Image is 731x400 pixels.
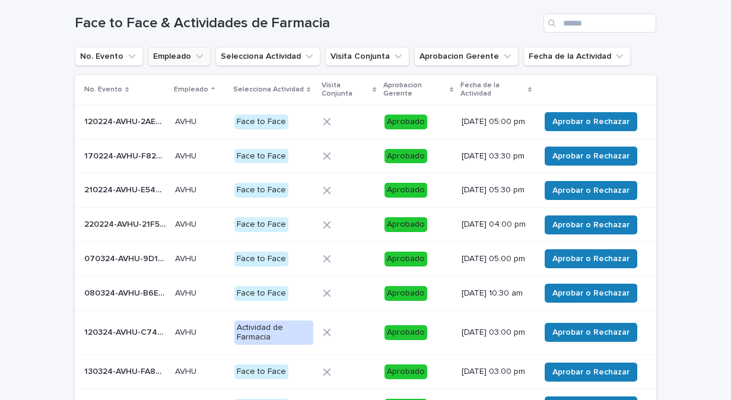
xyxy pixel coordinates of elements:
[234,149,288,164] div: Face to Face
[325,47,409,66] button: Visita Conjunta
[545,323,637,342] button: Aprobar o Rechazar
[75,47,143,66] button: No. Evento
[523,47,631,66] button: Fecha de la Actividad
[75,242,656,276] tr: 070324-AVHU-9D16CE070324-AVHU-9D16CE AVHUAVHU Face to FaceAprobado[DATE] 05:00 pmAprobar o Rechazar
[75,355,656,389] tr: 130324-AVHU-FA876C130324-AVHU-FA876C AVHUAVHU Face to FaceAprobado[DATE] 03:00 pmAprobar o Rechazar
[84,149,168,161] p: 170224-AVHU-F828BD
[175,286,199,299] p: AVHU
[552,219,630,231] span: Aprobar o Rechazar
[75,15,539,32] h1: Face to Face & Actividades de Farmacia
[175,115,199,127] p: AVHU
[462,254,530,264] p: [DATE] 05:00 pm
[552,253,630,265] span: Aprobar o Rechazar
[215,47,320,66] button: Selecciona Actividad
[545,284,637,303] button: Aprobar o Rechazar
[462,185,530,195] p: [DATE] 05:30 pm
[462,288,530,299] p: [DATE] 10:30 am
[75,173,656,208] tr: 210224-AVHU-E547EB210224-AVHU-E547EB AVHUAVHU Face to FaceAprobado[DATE] 05:30 pmAprobar o Rechazar
[552,326,630,338] span: Aprobar o Rechazar
[545,181,637,200] button: Aprobar o Rechazar
[384,286,427,301] div: Aprobado
[384,325,427,340] div: Aprobado
[84,286,168,299] p: 080324-AVHU-B6E0AE
[234,115,288,129] div: Face to Face
[234,320,313,345] div: Actividad de Farmacia
[175,183,199,195] p: AVHU
[175,217,199,230] p: AVHU
[384,217,427,232] div: Aprobado
[75,139,656,173] tr: 170224-AVHU-F828BD170224-AVHU-F828BD AVHUAVHU Face to FaceAprobado[DATE] 03:30 pmAprobar o Rechazar
[234,364,288,379] div: Face to Face
[552,287,630,299] span: Aprobar o Rechazar
[175,325,199,338] p: AVHU
[460,79,525,101] p: Fecha de la Actividad
[175,149,199,161] p: AVHU
[84,325,168,338] p: 120324-AVHU-C74E0E
[234,183,288,198] div: Face to Face
[75,276,656,310] tr: 080324-AVHU-B6E0AE080324-AVHU-B6E0AE AVHUAVHU Face to FaceAprobado[DATE] 10:30 amAprobar o Rechazar
[233,83,304,96] p: Selecciona Actividad
[545,215,637,234] button: Aprobar o Rechazar
[84,83,122,96] p: No. Evento
[148,47,211,66] button: Empleado
[462,220,530,230] p: [DATE] 04:00 pm
[545,112,637,131] button: Aprobar o Rechazar
[414,47,519,66] button: Aprobacion Gerente
[84,115,168,127] p: 120224-AVHU-2AE67F
[175,364,199,377] p: AVHU
[552,366,630,378] span: Aprobar o Rechazar
[75,310,656,355] tr: 120324-AVHU-C74E0E120324-AVHU-C74E0E AVHUAVHU Actividad de FarmaciaAprobado[DATE] 03:00 pmAprobar...
[552,116,630,128] span: Aprobar o Rechazar
[75,104,656,139] tr: 120224-AVHU-2AE67F120224-AVHU-2AE67F AVHUAVHU Face to FaceAprobado[DATE] 05:00 pmAprobar o Rechazar
[545,363,637,382] button: Aprobar o Rechazar
[462,151,530,161] p: [DATE] 03:30 pm
[175,252,199,264] p: AVHU
[322,79,370,101] p: Visita Conjunta
[462,328,530,338] p: [DATE] 03:00 pm
[384,115,427,129] div: Aprobado
[552,185,630,196] span: Aprobar o Rechazar
[384,364,427,379] div: Aprobado
[545,249,637,268] button: Aprobar o Rechazar
[462,117,530,127] p: [DATE] 05:00 pm
[234,217,288,232] div: Face to Face
[383,79,447,101] p: Aprobacion Gerente
[384,149,427,164] div: Aprobado
[462,367,530,377] p: [DATE] 03:00 pm
[84,252,168,264] p: 070324-AVHU-9D16CE
[384,252,427,266] div: Aprobado
[84,217,168,230] p: 220224-AVHU-21F586
[545,147,637,166] button: Aprobar o Rechazar
[234,252,288,266] div: Face to Face
[544,14,656,33] input: Search
[75,208,656,242] tr: 220224-AVHU-21F586220224-AVHU-21F586 AVHUAVHU Face to FaceAprobado[DATE] 04:00 pmAprobar o Rechazar
[84,183,168,195] p: 210224-AVHU-E547EB
[552,150,630,162] span: Aprobar o Rechazar
[174,83,208,96] p: Empleado
[234,286,288,301] div: Face to Face
[84,364,168,377] p: 130324-AVHU-FA876C
[384,183,427,198] div: Aprobado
